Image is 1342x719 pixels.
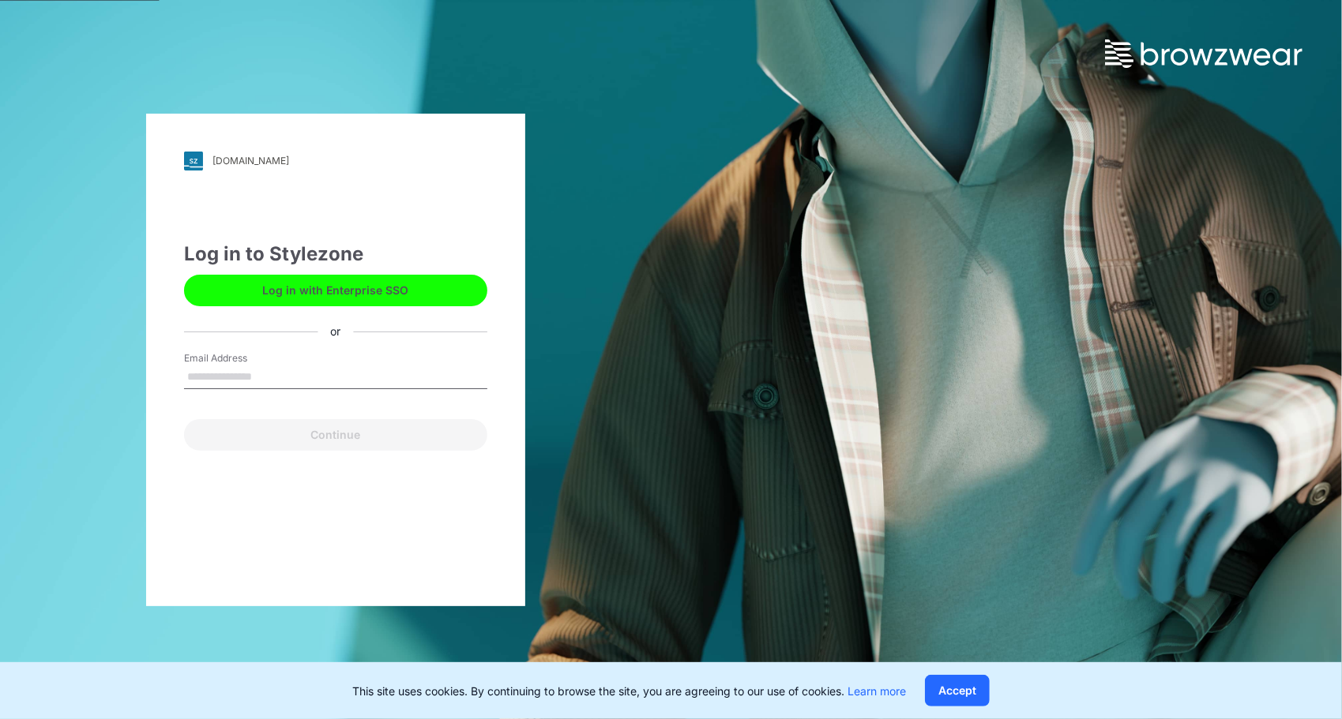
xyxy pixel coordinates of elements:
a: [DOMAIN_NAME] [184,152,487,170]
div: Log in to Stylezone [184,240,487,268]
button: Accept [925,675,990,706]
label: Email Address [184,351,295,365]
button: Log in with Enterprise SSO [184,275,487,306]
div: [DOMAIN_NAME] [212,155,289,167]
img: browzwear-logo.73288ffb.svg [1105,39,1303,68]
img: svg+xml;base64,PHN2ZyB3aWR0aD0iMjgiIGhlaWdodD0iMjgiIHZpZXdCb3g9IjAgMCAyOCAyOCIgZmlsbD0ibm9uZSIgeG... [184,152,203,170]
p: This site uses cookies. By continuing to browse the site, you are agreeing to our use of cookies. [352,683,906,699]
a: Learn more [848,684,906,698]
div: or [318,324,353,340]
